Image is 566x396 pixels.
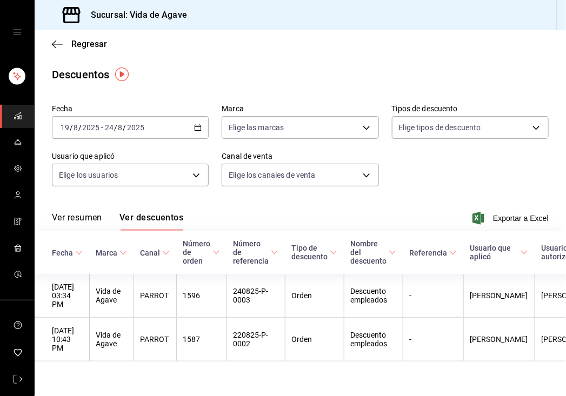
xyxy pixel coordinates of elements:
[104,123,114,132] input: --
[96,249,127,257] span: Marca
[52,66,109,83] div: Descuentos
[229,122,284,133] span: Elige las marcas
[52,153,209,160] label: Usuario que aplicó
[233,239,278,265] span: Número de referencia
[35,318,89,361] th: [DATE] 10:43 PM
[134,318,176,361] th: PARROT
[350,239,396,265] span: Nombre del descuento
[344,318,403,361] th: Descuento empleados
[119,212,183,231] button: Ver descuentos
[134,274,176,318] th: PARROT
[70,123,73,132] span: /
[463,274,535,318] th: [PERSON_NAME]
[89,274,134,318] th: Vida de Agave
[403,318,463,361] th: -
[52,39,107,49] button: Regresar
[470,244,528,261] span: Usuario que aplicó
[123,123,126,132] span: /
[229,170,315,180] span: Elige los canales de venta
[463,318,535,361] th: [PERSON_NAME]
[71,39,107,49] span: Regresar
[59,170,118,180] span: Elige los usuarios
[52,212,183,231] div: navigation tabs
[176,274,227,318] th: 1596
[89,318,134,361] th: Vida de Agave
[403,274,463,318] th: -
[13,28,22,37] button: open drawer
[222,105,378,113] label: Marca
[392,105,549,113] label: Tipos de descuento
[52,105,209,113] label: Fecha
[126,123,145,132] input: ----
[176,318,227,361] th: 1587
[73,123,78,132] input: --
[101,123,103,132] span: -
[344,274,403,318] th: Descuento empleados
[52,212,102,231] button: Ver resumen
[291,244,337,261] span: Tipo de descuento
[409,249,457,257] span: Referencia
[285,274,344,318] th: Orden
[35,274,89,318] th: [DATE] 03:34 PM
[52,249,83,257] span: Fecha
[60,123,70,132] input: --
[114,123,117,132] span: /
[227,318,285,361] th: 220825-P-0002
[285,318,344,361] th: Orden
[78,123,82,132] span: /
[183,239,220,265] span: Número de orden
[222,153,378,160] label: Canal de venta
[140,249,170,257] span: Canal
[115,68,129,81] img: Tooltip marker
[118,123,123,132] input: --
[475,212,549,225] button: Exportar a Excel
[227,274,285,318] th: 240825-P-0003
[399,122,481,133] span: Elige tipos de descuento
[82,123,100,132] input: ----
[82,9,187,22] h3: Sucursal: Vida de Agave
